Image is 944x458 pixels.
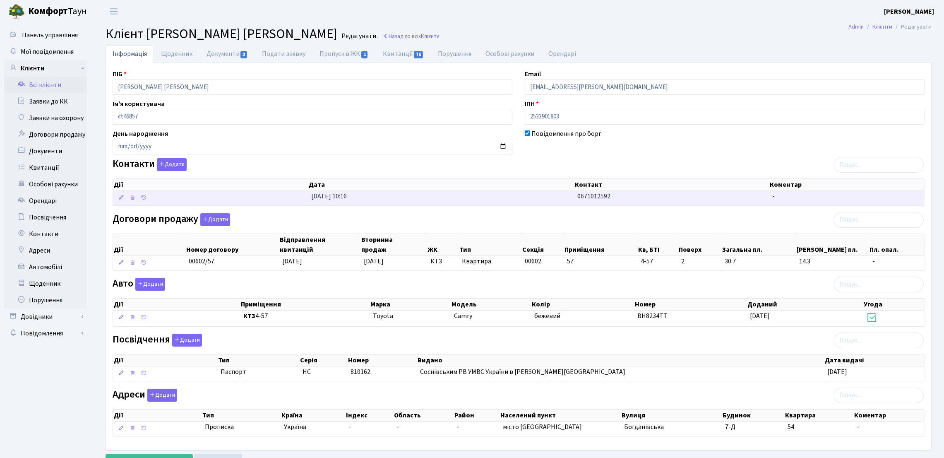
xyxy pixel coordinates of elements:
th: Модель [451,299,531,310]
a: [PERSON_NAME] [884,7,934,17]
a: Порушення [431,45,478,63]
a: Документи [199,45,255,63]
span: - [348,422,351,431]
span: 4-57 [641,257,675,266]
span: 4-57 [243,311,366,321]
a: Назад до всіхКлієнти [383,32,440,40]
a: Особові рахунки [478,45,541,63]
input: Пошук... [834,277,924,292]
th: Номер [347,354,417,366]
span: Україна [284,422,342,432]
button: Адреси [147,389,177,402]
label: ІПН [525,99,539,109]
th: Доданий [747,299,863,310]
span: - [396,422,399,431]
label: Адреси [113,389,177,402]
label: Повідомлення про борг [531,129,601,139]
th: Колір [531,299,634,310]
a: Договори продажу [4,126,87,143]
a: Мої повідомлення [4,43,87,60]
span: КТ3 [430,257,455,266]
img: logo.png [8,3,25,20]
label: Авто [113,278,165,291]
th: Загальна пл. [721,234,796,256]
button: Авто [135,278,165,291]
span: 2 [681,257,718,266]
th: Коментар [853,410,924,421]
th: Дії [113,410,202,421]
span: BH8234ТТ [637,311,668,321]
span: [DATE] [282,257,302,266]
label: Ім'я користувача [113,99,165,109]
a: Щоденник [154,45,199,63]
label: Email [525,69,541,79]
th: Пл. опал. [869,234,924,256]
a: Клієнти [872,22,892,31]
span: 76 [414,51,423,58]
th: Дії [113,299,240,310]
a: Квитанції [4,159,87,176]
a: Порушення [4,292,87,309]
span: - [772,192,775,201]
a: Заявки на охорону [4,110,87,126]
a: Подати заявку [255,45,312,63]
th: Дії [113,179,308,190]
a: Повідомлення [4,325,87,342]
span: Клієнт [PERSON_NAME] [PERSON_NAME] [106,24,337,43]
a: Орендарі [4,193,87,209]
th: Приміщення [240,299,370,310]
button: Посвідчення [172,334,202,347]
input: Пошук... [834,388,924,403]
button: Контакти [157,158,187,171]
span: [DATE] [750,311,770,321]
span: [DATE] [364,257,384,266]
th: Серія [299,354,347,366]
th: Дата видачі [824,354,924,366]
th: Дії [113,234,185,256]
span: Таун [28,5,87,19]
span: 00602 [525,257,541,266]
span: 57 [567,257,574,266]
a: Заявки до КК [4,93,87,110]
a: Додати [170,333,202,347]
span: Toyota [373,311,393,321]
b: КТ3 [243,311,255,321]
input: Пошук... [834,333,924,348]
th: Приміщення [564,234,637,256]
th: Марка [370,299,451,310]
input: Пошук... [834,157,924,173]
span: 30.7 [725,257,793,266]
th: Коментар [769,179,924,190]
small: Редагувати . [340,32,379,40]
a: Admin [848,22,864,31]
th: Індекс [345,410,393,421]
span: 3 [240,51,247,58]
th: Номер договору [185,234,279,256]
span: - [457,422,459,431]
a: Квитанції [376,45,431,63]
label: ПІБ [113,69,127,79]
label: Договори продажу [113,213,230,226]
span: [DATE] [827,367,847,376]
a: Додати [198,212,230,226]
span: Соснівським РВ УМВС України в [PERSON_NAME][GEOGRAPHIC_DATA] [420,367,625,376]
span: НС [303,367,311,376]
th: Відправлення квитанцій [279,234,360,256]
a: Панель управління [4,27,87,43]
a: Адреси [4,242,87,259]
span: 1 [361,51,368,58]
a: Автомобілі [4,259,87,275]
span: Camry [454,311,472,321]
th: Дата [308,179,574,190]
button: Переключити навігацію [103,5,124,18]
span: 810162 [351,367,370,376]
span: 7-Д [725,422,735,431]
button: Договори продажу [200,213,230,226]
span: 54 [788,422,794,431]
th: Секція [521,234,564,256]
th: Видано [417,354,824,366]
span: - [872,257,921,266]
th: Дії [113,354,217,366]
span: Панель управління [22,31,78,40]
span: Паспорт [221,367,296,377]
